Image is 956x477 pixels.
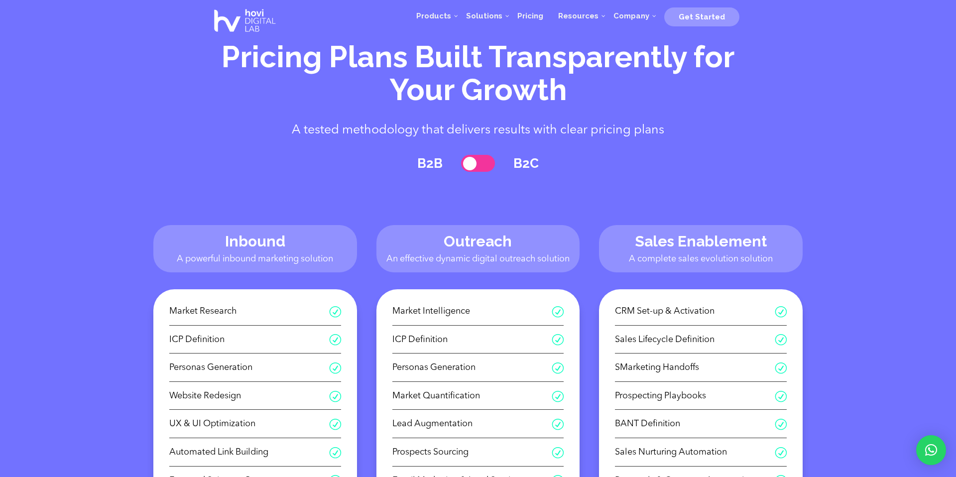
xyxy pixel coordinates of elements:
[169,388,329,404] span: Website Redesign
[409,1,459,31] a: Products
[552,447,564,458] span: R
[775,390,787,402] span: R
[329,334,341,345] span: R
[552,306,564,317] span: R
[615,332,775,348] span: Sales Lifecycle Definition
[329,306,341,317] span: R
[169,332,329,348] span: ICP Definition
[775,362,787,373] span: R
[615,445,775,460] span: Sales Nurturing Automation
[329,362,341,373] span: R
[169,360,329,375] span: Personas Generation
[551,1,606,31] a: Resources
[225,233,285,250] span: Inbound
[169,304,329,319] span: Market Research
[177,254,333,263] span: A powerful inbound marketing solution
[615,388,775,404] span: Prospecting Playbooks
[552,418,564,430] span: R
[606,1,657,31] a: Company
[392,388,552,404] span: Market Quantification
[775,334,787,345] span: R
[558,11,598,20] span: Resources
[392,360,552,375] span: Personas Generation
[459,1,510,31] a: Solutions
[615,304,775,319] span: CRM Set-up & Activation
[416,11,451,20] span: Products
[775,306,787,317] span: R
[679,12,725,21] span: Get Started
[775,418,787,430] span: R
[466,11,502,20] span: Solutions
[513,156,539,171] label: B2C
[329,447,341,458] span: R
[615,360,775,375] span: SMarketing Handoffs
[629,254,773,263] span: A complete sales evolution solution
[386,254,570,263] span: An effective dynamic digital outreach solution
[417,156,443,171] label: B2B
[169,416,329,432] span: UX & UI Optimization
[392,416,552,432] span: Lead Augmentation
[510,1,551,31] a: Pricing
[444,233,512,250] span: Outreach
[775,447,787,458] span: R
[329,418,341,430] span: R
[615,416,775,432] span: BANT Definition
[517,11,543,20] span: Pricing
[664,8,739,23] a: Get Started
[613,11,649,20] span: Company
[392,332,552,348] span: ICP Definition
[635,233,767,250] span: Sales Enablement
[392,304,552,319] span: Market Intelligence
[392,445,552,460] span: Prospects Sourcing
[169,445,329,460] span: Automated Link Building
[552,334,564,345] span: R
[552,390,564,402] span: R
[552,362,564,373] span: R
[329,390,341,402] span: R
